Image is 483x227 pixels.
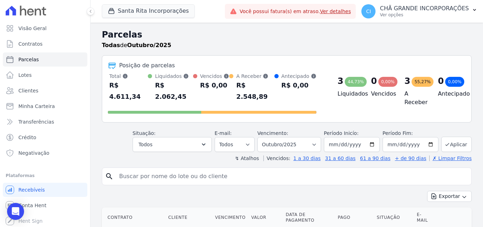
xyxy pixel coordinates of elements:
button: Santa Rita Incorporações [102,4,195,18]
p: Ver opções [380,12,469,18]
h4: Liquidados [338,90,360,98]
strong: Outubro/2025 [127,42,171,49]
span: Minha Carteira [18,103,55,110]
div: 55,27% [412,77,433,87]
a: Visão Geral [3,21,87,35]
div: Liquidados [155,73,193,80]
a: + de 90 dias [395,155,426,161]
label: Período Fim: [383,130,438,137]
label: ↯ Atalhos [235,155,259,161]
a: Lotes [3,68,87,82]
div: R$ 0,00 [200,80,229,91]
span: Todos [139,140,152,149]
span: Lotes [18,72,32,79]
a: Ver detalhes [320,8,351,14]
button: Aplicar [441,137,472,152]
span: Você possui fatura(s) em atraso. [240,8,351,15]
div: Open Intercom Messenger [7,203,24,220]
a: 31 a 60 dias [325,155,355,161]
span: Negativação [18,149,50,157]
h4: A Receber [405,90,427,107]
div: 0,00% [445,77,464,87]
button: Todos [133,137,212,152]
div: 0,00% [378,77,397,87]
div: 3 [338,75,344,87]
div: 44,73% [345,77,367,87]
div: R$ 0,00 [281,80,316,91]
span: Visão Geral [18,25,47,32]
div: 0 [371,75,377,87]
span: Parcelas [18,56,39,63]
span: Crédito [18,134,36,141]
a: Clientes [3,84,87,98]
a: Minha Carteira [3,99,87,113]
button: CI CHÃ GRANDE INCORPORAÇÕES Ver opções [356,1,483,21]
div: Plataformas [6,171,85,180]
div: A Receber [236,73,274,80]
a: Contratos [3,37,87,51]
a: Crédito [3,130,87,144]
span: Contratos [18,40,42,47]
span: Conta Hent [18,202,46,209]
a: Parcelas [3,52,87,67]
div: Posição de parcelas [119,61,175,70]
label: Período Inicío: [324,130,359,136]
strong: Todas [102,42,120,49]
p: de [102,41,171,50]
button: Exportar [427,191,472,202]
div: R$ 2.548,89 [236,80,274,102]
input: Buscar por nome do lote ou do cliente [115,169,469,183]
p: CHÃ GRANDE INCORPORAÇÕES [380,5,469,12]
h2: Parcelas [102,28,472,41]
label: Vencimento: [257,130,288,136]
a: ✗ Limpar Filtros [429,155,472,161]
label: Situação: [133,130,156,136]
a: Negativação [3,146,87,160]
div: R$ 2.062,45 [155,80,193,102]
span: CI [366,9,371,14]
h4: Antecipado [438,90,460,98]
div: Vencidos [200,73,229,80]
a: Conta Hent [3,198,87,212]
label: E-mail: [215,130,232,136]
div: Antecipado [281,73,316,80]
div: R$ 4.611,34 [109,80,148,102]
a: 61 a 90 dias [360,155,390,161]
span: Recebíveis [18,186,45,193]
a: Transferências [3,115,87,129]
div: Total [109,73,148,80]
a: Recebíveis [3,183,87,197]
span: Transferências [18,118,54,125]
label: Vencidos: [263,155,290,161]
a: 1 a 30 dias [293,155,321,161]
span: Clientes [18,87,38,94]
i: search [105,172,114,181]
div: 3 [405,75,411,87]
h4: Vencidos [371,90,393,98]
div: 0 [438,75,444,87]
